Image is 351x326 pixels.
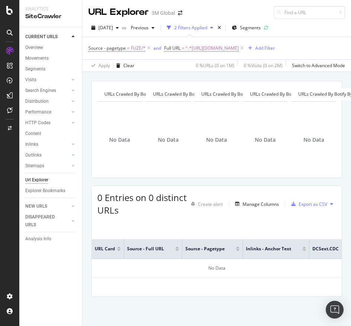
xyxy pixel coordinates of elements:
div: Inlinks [25,141,38,148]
div: Distribution [25,98,49,105]
span: 0 Entries on 0 distinct URLs [97,191,187,216]
a: Outlinks [25,151,69,159]
div: Performance [25,108,51,116]
button: Apply [88,60,110,72]
div: Visits [25,76,36,84]
a: Search Engines [25,87,69,95]
span: = [182,45,184,51]
span: URLs Crawled By Botify By locale [153,91,222,97]
span: Source - pagetype [185,246,225,252]
a: HTTP Codes [25,119,69,127]
div: times [216,24,222,32]
div: Content [25,130,41,138]
a: CURRENT URLS [25,33,69,41]
button: Add Filter [245,44,275,53]
div: Export as CSV [299,201,327,207]
a: Performance [25,108,69,116]
div: URL Explorer [88,6,149,19]
div: 0 % Visits ( 0 on 2M ) [244,62,283,69]
div: Url Explorer [25,176,48,184]
a: NEW URLS [25,202,69,210]
div: CURRENT URLS [25,33,58,41]
div: Open Intercom Messenger [326,301,344,319]
a: Sitemaps [25,162,69,170]
div: No Data [92,259,342,278]
button: Clear [113,60,134,72]
span: Inlinks - Anchor Text [246,246,291,252]
span: vs [122,24,128,31]
div: and [153,45,161,51]
h4: URLs Crawled By Botify By migration [248,88,337,100]
span: DCSext.CDC [312,246,339,252]
span: URLs Crawled By Botify By parameters [201,91,281,97]
div: Analytics [25,6,76,12]
a: DISAPPEARED URLS [25,213,69,229]
span: No Data [206,136,227,144]
span: FUZE/* [131,43,146,53]
a: Analysis Info [25,235,77,243]
a: Overview [25,44,77,52]
button: Export as CSV [288,198,327,210]
a: Distribution [25,98,69,105]
button: Create alert [188,198,223,210]
span: No Data [158,136,179,144]
a: Movements [25,55,77,62]
div: 0 % URLs ( 0 on 1M ) [196,62,234,69]
a: Segments [25,65,77,73]
a: Url Explorer [25,176,77,184]
div: Outlinks [25,151,42,159]
button: and [153,45,161,52]
div: Switch to Advanced Mode [292,62,345,69]
div: 3M Global [152,9,175,17]
div: Apply [98,62,110,69]
button: Switch to Advanced Mode [289,60,345,72]
h4: URLs Crawled By Botify By pagetype [103,88,190,100]
span: Source - Full URL [127,246,164,252]
div: 2 Filters Applied [174,24,207,31]
div: Overview [25,44,43,52]
span: URLs Crawled By Botify By migration [250,91,325,97]
div: Sitemaps [25,162,44,170]
div: Manage Columns [243,201,279,207]
a: Visits [25,76,69,84]
div: Create alert [198,201,223,207]
div: Search Engines [25,87,56,95]
button: [DATE] [88,22,122,34]
h4: URLs Crawled By Botify By parameters [200,88,292,100]
button: Previous [128,22,157,34]
span: No Data [255,136,276,144]
div: SiteCrawler [25,12,76,21]
span: Previous [128,24,149,31]
a: Inlinks [25,141,69,148]
div: Explorer Bookmarks [25,187,65,195]
div: HTTP Codes [25,119,51,127]
input: Find a URL [274,6,345,19]
span: Segments [240,24,261,31]
span: No Data [303,136,324,144]
span: 2025 Aug. 3rd [98,24,113,31]
span: No Data [109,136,130,144]
a: Content [25,130,77,138]
div: Movements [25,55,49,62]
div: Segments [25,65,45,73]
div: Analysis Info [25,235,51,243]
div: NEW URLS [25,202,47,210]
span: Full URL [164,45,181,51]
span: URL Card [95,246,115,252]
div: arrow-right-arrow-left [178,10,182,16]
button: Segments [229,22,264,34]
h4: URLs Crawled By Botify By locale [152,88,233,100]
span: = [127,45,130,51]
div: Add Filter [255,45,275,51]
div: Clear [123,62,134,69]
div: DISAPPEARED URLS [25,213,63,229]
span: Source - pagetype [88,45,126,51]
button: Manage Columns [232,200,279,208]
span: ^.*[URL][DOMAIN_NAME] [185,43,239,53]
span: URLs Crawled By Botify By pagetype [104,91,179,97]
a: Explorer Bookmarks [25,187,77,195]
button: 2 Filters Applied [164,22,216,34]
